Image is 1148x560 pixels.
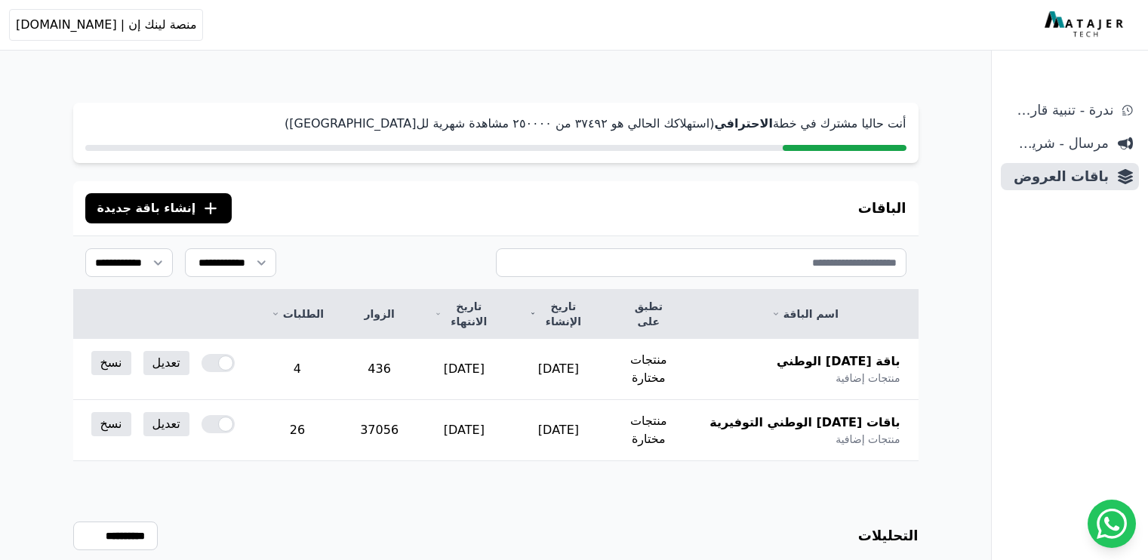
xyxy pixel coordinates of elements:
[271,306,324,322] a: الطلبات
[709,306,900,322] a: اسم الباقة
[253,339,342,400] td: 4
[836,371,900,386] span: منتجات إضافية
[85,193,232,223] button: إنشاء باقة جديدة
[1045,11,1127,38] img: MatajerTech Logo
[342,339,417,400] td: 436
[9,9,203,41] button: منصة لينك إن | [DOMAIN_NAME]
[709,414,900,432] span: باقات [DATE] الوطني التوفيرية
[605,400,691,461] td: منتجات مختارة
[417,339,511,400] td: [DATE]
[858,525,919,546] h3: التحليلات
[97,199,196,217] span: إنشاء باقة جديدة
[143,351,189,375] a: تعديل
[91,351,131,375] a: نسخ
[512,339,606,400] td: [DATE]
[605,339,691,400] td: منتجات مختارة
[417,400,511,461] td: [DATE]
[85,115,906,133] p: أنت حاليا مشترك في خطة (استهلاكك الحالي هو ۳٧٤٩٢ من ٢٥۰۰۰۰ مشاهدة شهرية لل[GEOGRAPHIC_DATA])
[512,400,606,461] td: [DATE]
[1007,100,1113,121] span: ندرة - تنبية قارب علي النفاذ
[91,412,131,436] a: نسخ
[342,290,417,339] th: الزوار
[435,299,493,329] a: تاريخ الانتهاء
[530,299,588,329] a: تاريخ الإنشاء
[605,290,691,339] th: تطبق على
[836,432,900,447] span: منتجات إضافية
[858,198,906,219] h3: الباقات
[253,400,342,461] td: 26
[1007,133,1109,154] span: مرسال - شريط دعاية
[342,400,417,461] td: 37056
[777,352,900,371] span: باقة [DATE] الوطني
[16,16,196,34] span: منصة لينك إن | [DOMAIN_NAME]
[143,412,189,436] a: تعديل
[714,116,773,131] strong: الاحترافي
[1007,166,1109,187] span: باقات العروض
